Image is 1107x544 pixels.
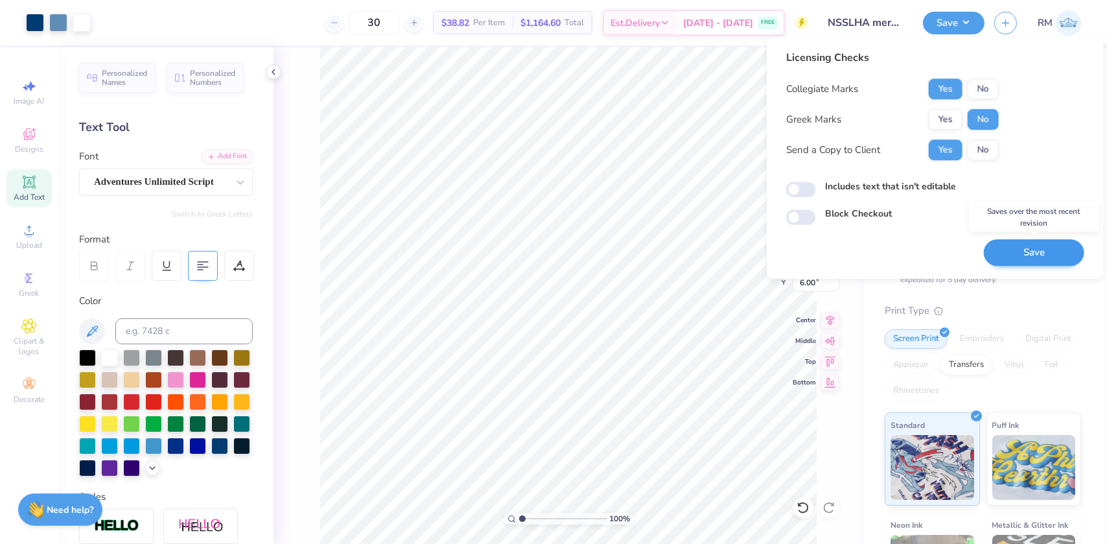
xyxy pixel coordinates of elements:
span: [DATE] - [DATE] [683,16,753,30]
label: Font [79,149,99,164]
button: Save [984,239,1084,266]
span: Neon Ink [891,518,922,532]
strong: Need help? [47,504,94,516]
label: Block Checkout [825,207,892,221]
span: Personalized Names [102,69,148,87]
span: Personalized Numbers [190,69,236,87]
div: Styles [79,490,253,504]
span: Decorate [14,394,45,405]
div: Print Type [885,303,1081,318]
span: Center [793,316,816,325]
button: Yes [929,139,962,160]
span: Bottom [793,378,816,387]
div: Vinyl [996,355,1032,375]
div: Collegiate Marks [786,82,858,97]
input: e.g. 7428 c [115,318,253,344]
div: Add Font [202,149,253,164]
div: Format [79,232,254,247]
span: $1,164.60 [520,16,561,30]
span: Add Text [14,192,45,202]
img: Puff Ink [992,435,1076,500]
div: Send a Copy to Client [786,143,880,158]
div: Rhinestones [885,381,948,401]
div: Saves over the most recent revision [969,202,1099,232]
div: Color [79,294,253,309]
button: No [968,78,999,99]
img: Shadow [178,518,224,534]
span: Top [793,357,816,366]
span: Upload [16,240,42,250]
span: Image AI [14,96,45,106]
button: Switch to Greek Letters [172,209,253,219]
span: Designs [15,144,43,154]
img: Roberta Manuel [1056,10,1081,36]
img: Stroke [94,519,139,534]
div: Embroidery [951,329,1013,349]
div: Text Tool [79,119,253,136]
button: No [968,139,999,160]
span: Est. Delivery [611,16,660,30]
div: Greek Marks [786,112,841,127]
button: Yes [929,78,962,99]
div: Foil [1036,355,1067,375]
span: Middle [793,337,816,346]
div: Digital Print [1017,329,1080,349]
button: Yes [929,109,962,130]
span: Total [565,16,584,30]
img: Standard [891,435,974,500]
div: Screen Print [885,329,948,349]
span: 100 % [610,513,631,525]
span: $38.82 [441,16,469,30]
label: Includes text that isn't editable [825,180,956,193]
div: Licensing Checks [786,50,999,65]
button: No [968,109,999,130]
a: RM [1038,10,1081,36]
button: Save [923,12,985,34]
span: Greek [19,288,40,298]
span: Standard [891,418,925,432]
span: RM [1038,16,1053,30]
span: Puff Ink [992,418,1020,432]
div: Transfers [940,355,992,375]
span: Per Item [473,16,505,30]
span: Clipart & logos [6,336,52,357]
input: Untitled Design [818,10,913,36]
input: – – [349,11,399,34]
div: Applique [885,355,937,375]
span: FREE [761,18,775,27]
span: Metallic & Glitter Ink [992,518,1069,532]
